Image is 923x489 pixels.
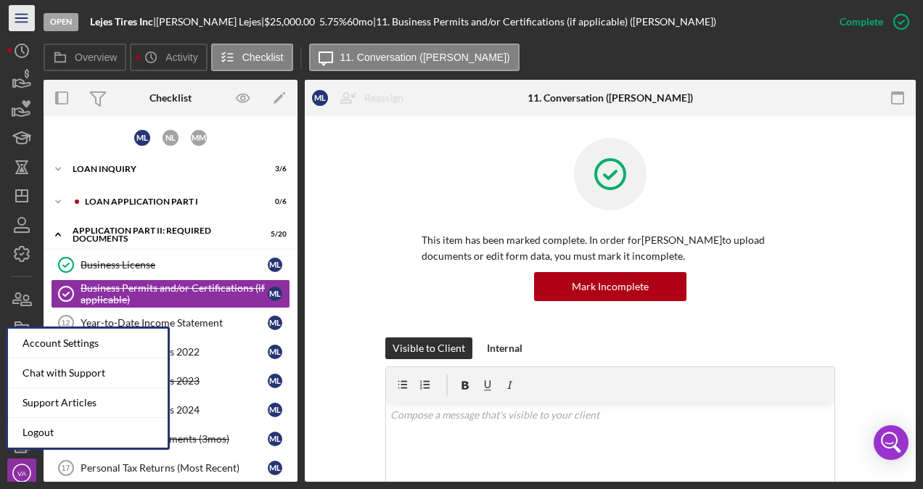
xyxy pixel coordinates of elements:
div: Business Tax Returns 2022 [81,346,268,358]
div: M M [191,130,207,146]
div: Business License [81,259,268,271]
b: Lejes Tires Inc [90,15,153,28]
div: M L [268,403,282,417]
a: Business Bank Statements (3mos)ML [51,424,290,453]
tspan: 17 [61,464,70,472]
a: 12Year-to-Date Income StatementML [51,308,290,337]
div: Mark Incomplete [572,272,649,301]
div: Checklist [149,92,192,104]
div: Application Part II: Required Documents [73,226,250,243]
tspan: 12 [61,319,70,327]
div: Business Bank Statements (3mos) [81,433,268,445]
a: 15Business Tax Returns 2024ML [51,395,290,424]
label: Overview [75,52,117,63]
div: Internal [487,337,522,359]
div: | 11. Business Permits and/or Certifications (if applicable) ([PERSON_NAME]) [373,16,716,28]
div: Account Settings [8,329,168,358]
div: Loan Application Part I [85,197,250,206]
div: Business Tax Returns 2023 [81,375,268,387]
div: | [90,16,156,28]
div: M L [268,432,282,446]
a: Support Articles [8,388,168,418]
div: Loan Inquiry [73,165,250,173]
div: N L [163,130,179,146]
div: 5 / 20 [261,230,287,239]
div: Personal Tax Returns (Most Recent) [81,462,268,474]
p: This item has been marked complete. In order for [PERSON_NAME] to upload documents or edit form d... [422,232,799,265]
div: Reassign [364,83,403,112]
button: Mark Incomplete [534,272,686,301]
div: $25,000.00 [264,16,319,28]
a: 17Personal Tax Returns (Most Recent)ML [51,453,290,482]
button: Complete [825,7,916,36]
button: Visible to Client [385,337,472,359]
div: 3 / 6 [261,165,287,173]
div: M L [134,130,150,146]
div: 11. Conversation ([PERSON_NAME]) [528,92,693,104]
button: VA [7,459,36,488]
button: 11. Conversation ([PERSON_NAME]) [309,44,520,71]
div: Chat with Support [8,358,168,388]
a: 13Business Tax Returns 2022ML [51,337,290,366]
a: Business Permits and/or Certifications (if applicable)ML [51,279,290,308]
label: Activity [165,52,197,63]
button: Internal [480,337,530,359]
a: Business Tax Returns 2023ML [51,366,290,395]
a: Business LicenseML [51,250,290,279]
div: M L [312,90,328,106]
div: [PERSON_NAME] Lejes | [156,16,264,28]
div: Visible to Client [393,337,465,359]
div: Business Tax Returns 2024 [81,404,268,416]
button: MLReassign [305,83,418,112]
button: Activity [130,44,207,71]
button: Checklist [211,44,293,71]
div: M L [268,461,282,475]
div: Business Permits and/or Certifications (if applicable) [81,282,268,305]
div: Year-to-Date Income Statement [81,317,268,329]
div: Complete [840,7,883,36]
text: VA [17,469,27,477]
button: Overview [44,44,126,71]
div: M L [268,316,282,330]
div: Open [44,13,78,31]
a: Logout [8,418,168,448]
label: 11. Conversation ([PERSON_NAME]) [340,52,510,63]
div: M L [268,374,282,388]
div: M L [268,258,282,272]
div: 60 mo [347,16,373,28]
div: M L [268,287,282,301]
label: Checklist [242,52,284,63]
div: 0 / 6 [261,197,287,206]
div: 5.75 % [319,16,347,28]
div: M L [268,345,282,359]
div: Open Intercom Messenger [874,425,908,460]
